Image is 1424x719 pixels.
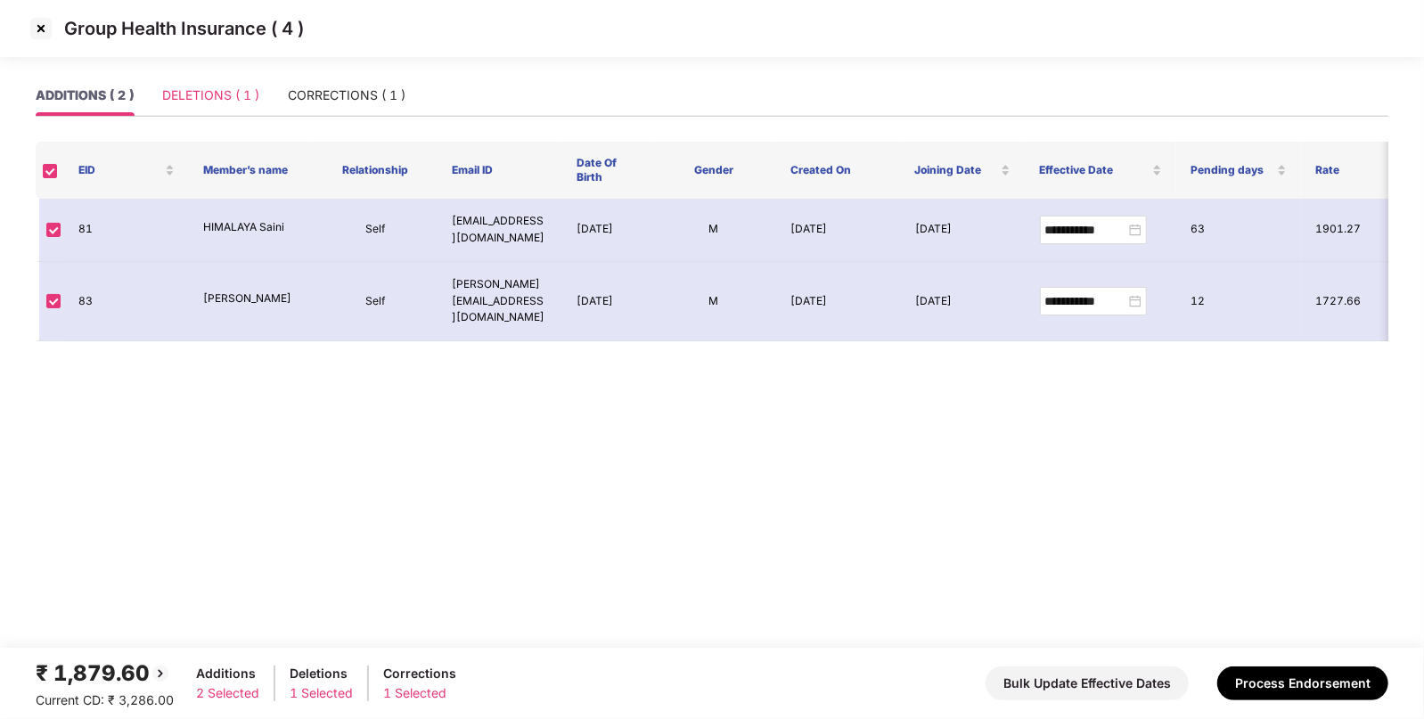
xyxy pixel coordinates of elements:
button: Process Endorsement [1217,666,1388,700]
th: Email ID [438,142,562,199]
th: Gender [651,142,776,199]
td: [DATE] [776,199,901,262]
span: Current CD: ₹ 3,286.00 [36,692,174,707]
img: svg+xml;base64,PHN2ZyBpZD0iQ3Jvc3MtMzJ4MzIiIHhtbG5zPSJodHRwOi8vd3d3LnczLm9yZy8yMDAwL3N2ZyIgd2lkdG... [27,14,55,43]
div: ₹ 1,879.60 [36,657,174,690]
div: Corrections [383,664,456,683]
p: Group Health Insurance ( 4 ) [64,18,304,39]
img: svg+xml;base64,PHN2ZyBpZD0iQmFjay0yMHgyMCIgeG1sbnM9Imh0dHA6Ly93d3cudzMub3JnLzIwMDAvc3ZnIiB3aWR0aD... [150,663,171,684]
td: 81 [64,199,189,262]
th: Relationship [314,142,438,199]
div: DELETIONS ( 1 ) [162,86,259,105]
th: Date Of Birth [562,142,651,199]
td: [DATE] [901,199,1026,262]
td: 63 [1177,199,1302,262]
div: Additions [196,664,259,683]
div: ADDITIONS ( 2 ) [36,86,134,105]
th: Effective Date [1025,142,1176,199]
td: [DATE] [901,262,1026,342]
td: M [651,262,776,342]
span: Pending days [1191,163,1273,177]
th: EID [64,142,189,199]
td: [DATE] [562,262,651,342]
td: [EMAIL_ADDRESS][DOMAIN_NAME] [438,199,562,262]
td: [DATE] [562,199,651,262]
div: Deletions [290,664,353,683]
div: 2 Selected [196,683,259,703]
td: Self [314,199,438,262]
button: Bulk Update Effective Dates [986,666,1189,700]
td: 83 [64,262,189,342]
th: Pending days [1176,142,1301,199]
span: Effective Date [1039,163,1149,177]
th: Joining Date [901,142,1026,199]
td: M [651,199,776,262]
td: [DATE] [776,262,901,342]
span: Joining Date [915,163,998,177]
th: Created On [776,142,901,199]
div: 1 Selected [383,683,456,703]
td: [PERSON_NAME][EMAIL_ADDRESS][DOMAIN_NAME] [438,262,562,342]
p: [PERSON_NAME] [203,290,299,307]
td: 12 [1177,262,1302,342]
div: 1 Selected [290,683,353,703]
td: Self [314,262,438,342]
th: Member’s name [189,142,314,199]
span: EID [78,163,161,177]
p: HIMALAYA Saini [203,219,299,236]
div: CORRECTIONS ( 1 ) [288,86,405,105]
